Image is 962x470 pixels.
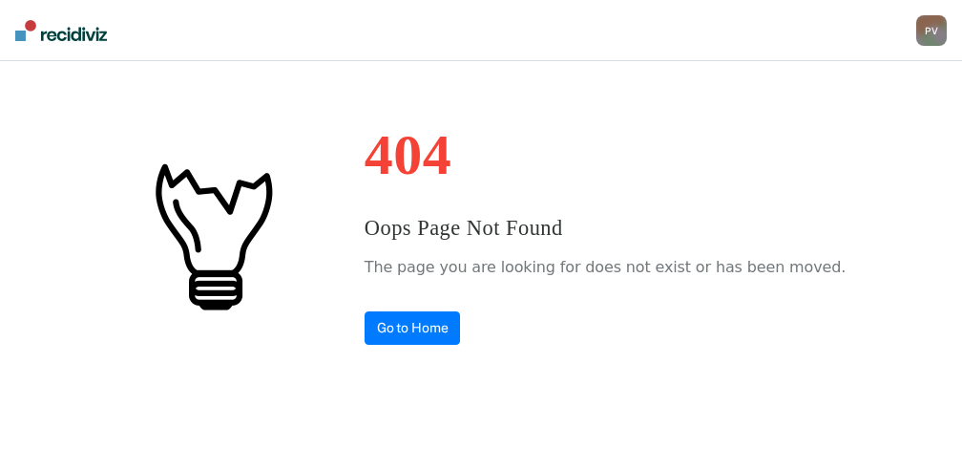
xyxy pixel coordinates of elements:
h3: Oops Page Not Found [365,212,846,245]
p: The page you are looking for does not exist or has been moved. [365,253,846,282]
div: P V [916,15,947,46]
img: Recidiviz [15,20,107,41]
img: # [116,139,307,331]
button: PV [916,15,947,46]
a: Go to Home [365,311,461,345]
h1: 404 [365,126,846,183]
